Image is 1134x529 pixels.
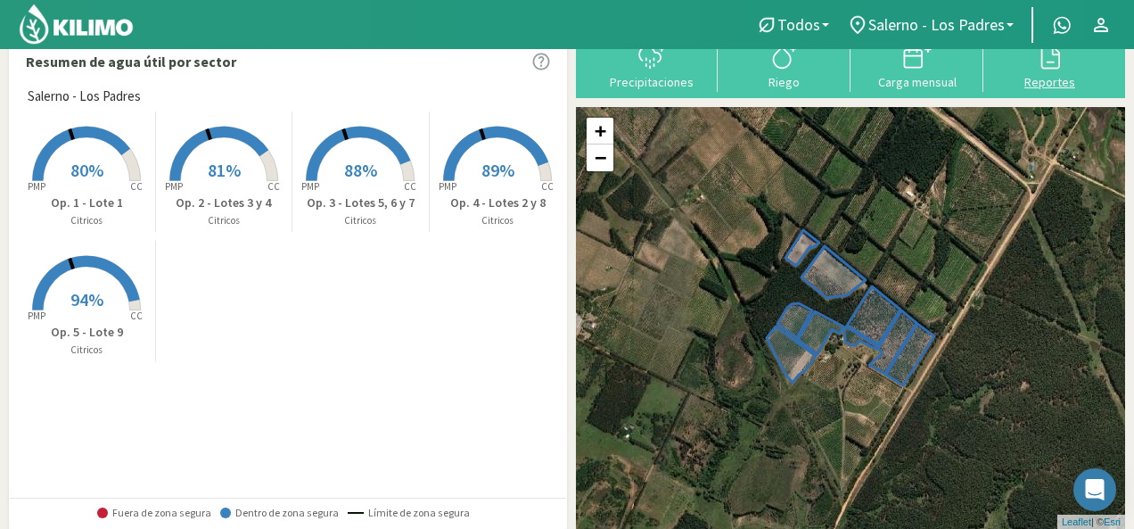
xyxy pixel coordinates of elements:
p: Op. 2 - Lotes 3 y 4 [156,194,292,212]
span: 88% [344,159,377,181]
span: Dentro de zona segura [220,507,339,519]
p: Citricos [156,213,292,228]
tspan: PMP [301,180,319,193]
p: Citricos [19,213,155,228]
tspan: PMP [165,180,183,193]
p: Resumen de agua útil por sector [26,51,236,72]
tspan: CC [405,180,417,193]
span: 89% [481,159,514,181]
img: Kilimo [18,3,135,45]
tspan: PMP [28,310,45,322]
p: Citricos [430,213,567,228]
button: Precipitaciones [585,42,718,89]
span: Salerno - Los Padres [868,15,1005,34]
button: Carga mensual [850,42,983,89]
tspan: PMP [439,180,456,193]
div: Precipitaciones [590,76,712,88]
a: Zoom out [587,145,613,171]
a: Zoom in [587,118,613,145]
div: Carga mensual [856,76,978,88]
tspan: CC [542,180,555,193]
div: Open Intercom Messenger [1073,468,1116,511]
tspan: CC [131,310,144,322]
span: 81% [208,159,241,181]
span: Todos [777,15,820,34]
a: Leaflet [1062,517,1091,527]
span: Límite de zona segura [348,507,470,519]
a: Esri [1104,517,1121,527]
div: Reportes [989,76,1111,88]
span: Fuera de zona segura [97,507,211,519]
div: Riego [723,76,845,88]
p: Op. 4 - Lotes 2 y 8 [430,194,567,212]
span: 80% [70,159,103,181]
p: Op. 1 - Lote 1 [19,194,155,212]
tspan: CC [131,180,144,193]
tspan: PMP [28,180,45,193]
p: Op. 5 - Lote 9 [19,323,155,342]
p: Citricos [19,343,155,358]
span: 94% [70,288,103,310]
button: Reportes [983,42,1116,89]
tspan: CC [267,180,280,193]
button: Riego [718,42,850,89]
span: Salerno - Los Padres [28,87,141,107]
p: Op. 3 - Lotes 5, 6 y 7 [292,194,429,212]
p: Citricos [292,213,429,228]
